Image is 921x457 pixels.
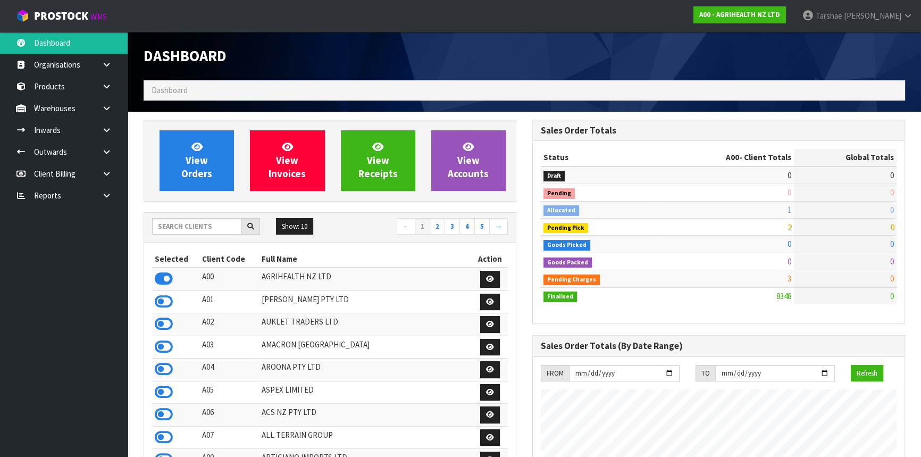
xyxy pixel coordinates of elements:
button: Show: 10 [276,218,313,235]
span: View Invoices [269,140,306,180]
span: 0 [890,187,894,197]
h3: Sales Order Totals (By Date Range) [541,341,897,351]
td: A01 [199,290,258,313]
strong: A00 - AGRIHEALTH NZ LTD [699,10,780,19]
button: Refresh [851,365,883,382]
td: AMACRON [GEOGRAPHIC_DATA] [259,336,472,359]
div: TO [696,365,715,382]
th: Global Totals [794,149,897,166]
th: Client Code [199,251,258,268]
a: ViewAccounts [431,130,506,191]
a: A00 - AGRIHEALTH NZ LTD [693,6,786,23]
span: Pending Charges [543,275,600,285]
a: 4 [459,218,475,235]
span: A00 [726,152,739,162]
td: AROONA PTY LTD [259,359,472,381]
a: ViewInvoices [250,130,324,191]
span: View Accounts [448,140,489,180]
a: ← [397,218,415,235]
a: 5 [474,218,490,235]
td: ALL TERRAIN GROUP [259,426,472,449]
span: 0 [788,256,791,267]
th: Full Name [259,251,472,268]
span: Pending [543,188,575,199]
td: AGRIHEALTH NZ LTD [259,268,472,290]
span: 0 [890,205,894,215]
h3: Sales Order Totals [541,126,897,136]
td: AUKLET TRADERS LTD [259,313,472,336]
span: Goods Packed [543,257,592,268]
td: ACS NZ PTY LTD [259,404,472,427]
th: - Client Totals [658,149,794,166]
span: 0 [788,187,791,197]
td: A06 [199,404,258,427]
td: A02 [199,313,258,336]
a: 2 [430,218,445,235]
span: Draft [543,171,565,181]
th: Selected [152,251,199,268]
span: Allocated [543,205,579,216]
span: 0 [890,239,894,249]
span: View Receipts [358,140,398,180]
a: → [489,218,508,235]
a: 3 [445,218,460,235]
span: Pending Pick [543,223,588,234]
div: FROM [541,365,569,382]
span: 0 [890,273,894,284]
span: 0 [890,170,894,180]
span: [PERSON_NAME] [844,11,901,21]
a: ViewOrders [160,130,234,191]
td: [PERSON_NAME] PTY LTD [259,290,472,313]
td: A05 [199,381,258,404]
small: WMS [90,12,107,22]
span: Dashboard [152,85,188,95]
a: 1 [415,218,430,235]
span: 2 [788,222,791,232]
span: Goods Picked [543,240,590,251]
span: 3 [788,273,791,284]
td: A00 [199,268,258,290]
span: 1 [788,205,791,215]
span: 0 [890,222,894,232]
td: A03 [199,336,258,359]
span: 0 [788,239,791,249]
img: cube-alt.png [16,9,29,22]
th: Status [541,149,658,166]
td: A04 [199,359,258,381]
nav: Page navigation [338,218,508,237]
span: 0 [890,291,894,301]
a: ViewReceipts [341,130,415,191]
span: Dashboard [144,46,227,65]
span: 8348 [776,291,791,301]
td: A07 [199,426,258,449]
td: ASPEX LIMITED [259,381,472,404]
span: 0 [788,170,791,180]
span: ProStock [34,9,88,23]
span: 0 [890,256,894,267]
input: Search clients [152,218,242,235]
span: Tarshae [816,11,842,21]
th: Action [472,251,508,268]
span: View Orders [181,140,212,180]
span: Finalised [543,292,577,302]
